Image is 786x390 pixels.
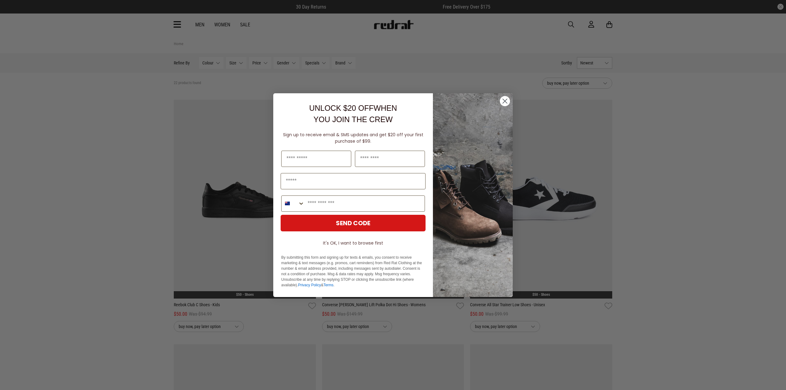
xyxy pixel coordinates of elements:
span: UNLOCK $20 OFF [309,104,374,112]
input: First Name [281,151,351,167]
button: Open LiveChat chat widget [5,2,23,21]
input: Email [281,173,426,189]
span: WHEN [374,104,397,112]
button: It's OK, I want to browse first [281,237,426,249]
button: SEND CODE [281,215,426,231]
a: Terms [323,283,333,287]
p: By submitting this form and signing up for texts & emails, you consent to receive marketing & tex... [281,255,425,288]
img: New Zealand [285,201,290,206]
span: Sign up to receive email & SMS updates and get $20 off your first purchase of $99. [283,132,423,144]
a: Privacy Policy [298,283,321,287]
button: Close dialog [500,96,510,106]
img: f7662613-148e-4c88-9575-6c6b5b55a647.jpeg [433,93,513,297]
button: Search Countries [282,196,305,211]
span: YOU JOIN THE CREW [313,115,393,124]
